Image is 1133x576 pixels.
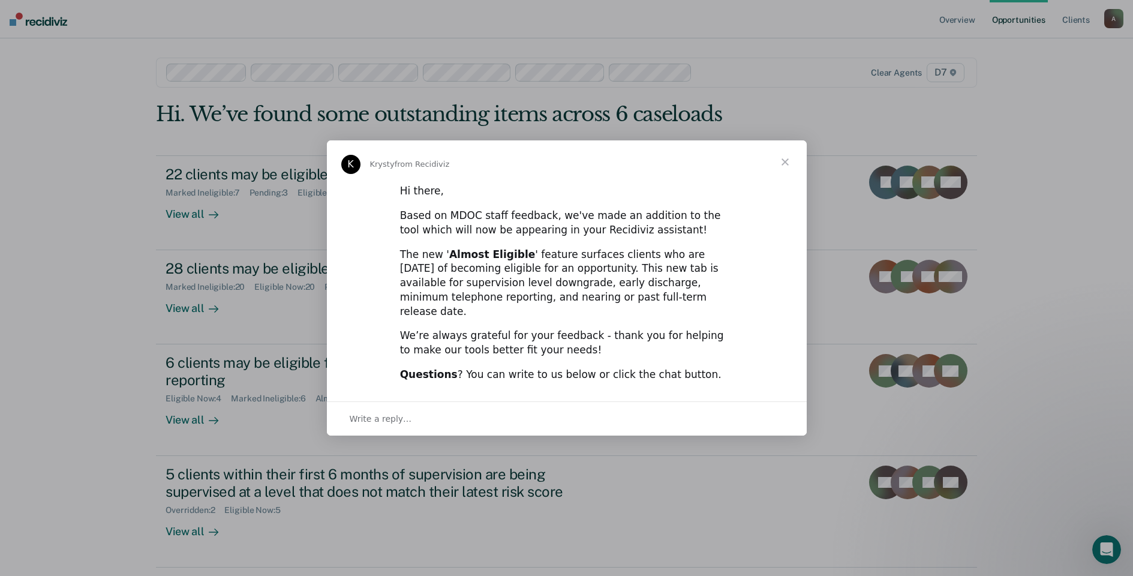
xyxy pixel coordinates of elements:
[764,140,807,184] span: Close
[400,329,734,358] div: We’re always grateful for your feedback - thank you for helping to make our tools better fit your...
[400,368,734,382] div: ? You can write to us below or click the chat button.
[350,411,412,427] span: Write a reply…
[327,401,807,436] div: Open conversation and reply
[400,209,734,238] div: Based on MDOC staff feedback, we've made an addition to the tool which will now be appearing in y...
[400,184,734,199] div: Hi there,
[370,160,395,169] span: Krysty
[395,160,450,169] span: from Recidiviz
[449,248,535,260] b: Almost Eligible
[341,155,360,174] div: Profile image for Krysty
[400,248,734,319] div: The new ' ' feature surfaces clients who are [DATE] of becoming eligible for an opportunity. This...
[400,368,458,380] b: Questions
